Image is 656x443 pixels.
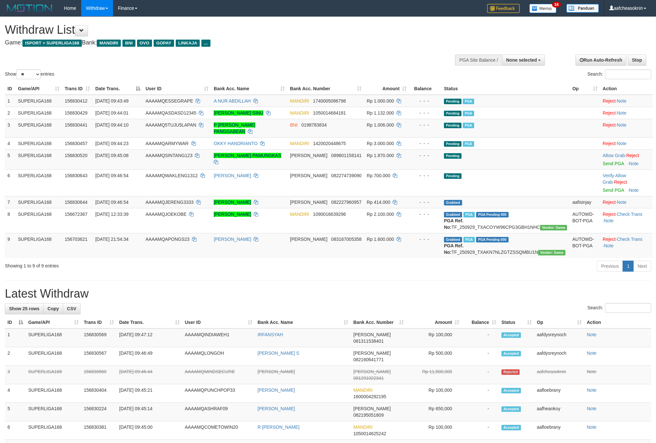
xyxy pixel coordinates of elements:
span: 156830644 [65,200,87,205]
a: Reject [603,200,616,205]
span: GOPAY [154,40,174,47]
span: Copy 082227960957 to clipboard [331,200,361,205]
span: AAAAMQARMYWAR [145,141,189,146]
th: Balance [409,83,441,95]
div: - - - [412,199,439,205]
td: 1 [5,328,26,347]
span: Copy 083167005358 to clipboard [331,237,361,242]
span: Grabbed [444,200,462,205]
span: Vendor URL: https://trx31.1velocity.biz [538,250,565,255]
span: 156672367 [65,212,87,217]
td: Rp 11,500,000 [406,366,462,384]
span: Copy 089601158141 to clipboard [331,153,361,158]
th: Date Trans.: activate to sort column descending [93,83,143,95]
th: Status [441,83,570,95]
span: Rp 414.000 [367,200,390,205]
td: 3 [5,119,15,137]
td: 156830567 [81,347,117,366]
div: - - - [412,152,439,159]
td: SUPERLIGA168 [26,347,81,366]
span: MANDIRI [97,40,121,47]
a: Note [617,122,626,128]
span: BNI [290,122,297,128]
td: · · [600,169,653,196]
span: BNI [122,40,135,47]
b: PGA Ref. No: [444,243,463,255]
td: SUPERLIGA168 [15,208,62,233]
td: AUTOWD-BOT-PGA [570,233,600,258]
span: Rp 700.000 [367,173,390,178]
td: SUPERLIGA168 [15,95,62,107]
span: None selected [506,57,537,63]
td: 156830569 [81,328,117,347]
div: PGA Site Balance / [455,55,502,66]
a: [PERSON_NAME] [214,173,251,178]
th: Status: activate to sort column ascending [499,316,534,328]
th: Trans ID: activate to sort column ascending [62,83,93,95]
a: Send PGA [603,188,624,193]
span: Copy 082160641771 to clipboard [353,357,384,362]
span: AAAAMQ5TUJU5LAPAN [145,122,196,128]
th: Bank Acc. Name: activate to sort column ascending [255,316,351,328]
span: 156830457 [65,141,87,146]
a: Reject [603,98,616,104]
span: 156830412 [65,98,87,104]
a: Next [633,261,651,272]
td: 7 [5,196,15,208]
a: Note [587,425,597,430]
td: AAAAMQCOMETOWIN20 [182,421,255,440]
span: Accepted [501,388,521,393]
td: Rp 100,000 [406,328,462,347]
a: Allow Grab [603,173,626,185]
span: MANDIRI [290,110,309,116]
span: Copy 1600004292195 to clipboard [353,394,386,399]
a: Note [629,188,639,193]
th: Amount: activate to sort column ascending [406,316,462,328]
th: Date Trans.: activate to sort column ascending [117,316,182,328]
td: 1 [5,95,15,107]
a: [PERSON_NAME] [214,200,251,205]
td: - [462,366,499,384]
select: Showentries [16,69,41,79]
span: Pending [444,153,461,159]
th: Bank Acc. Number: activate to sort column ascending [351,316,406,328]
span: · [603,173,626,185]
span: Pending [444,141,461,147]
span: CSV [67,306,76,311]
span: Show 25 rows [9,306,39,311]
td: TF_250929_TXACOYW96CPG3GBH1NHC [441,208,570,233]
span: Copy [47,306,59,311]
span: Copy 0198783834 to clipboard [301,122,327,128]
h4: Game: Bank: [5,40,431,46]
span: Copy 1050014684181 to clipboard [313,110,346,116]
span: 156703621 [65,237,87,242]
td: SUPERLIGA168 [15,119,62,137]
td: Rp 500,000 [406,347,462,366]
th: Game/API: activate to sort column ascending [26,316,81,328]
span: [PERSON_NAME] [353,332,391,337]
a: A NUR ABDILLAH [214,98,251,104]
th: Game/API: activate to sort column ascending [15,83,62,95]
span: Rp 1.600.000 [367,237,394,242]
a: Reject [603,212,616,217]
a: Verify [603,173,614,178]
a: Note [587,351,597,356]
td: SUPERLIGA168 [26,403,81,421]
td: · [600,95,653,107]
span: [DATE] 12:33:39 [95,212,128,217]
span: Accepted [501,425,521,430]
a: [PERSON_NAME] [258,388,295,393]
span: [PERSON_NAME] [290,153,327,158]
span: MANDIRI [353,425,372,430]
span: Vendor URL: https://trx31.1velocity.biz [540,225,567,230]
td: · [600,107,653,119]
span: MANDIRI [290,98,309,104]
td: Rp 100,000 [406,421,462,440]
div: - - - [412,236,439,242]
a: Reject [603,122,616,128]
span: AAAAMQASDASD12345 [145,110,196,116]
td: · [600,119,653,137]
div: Showing 1 to 9 of 9 entries [5,260,269,269]
a: Reject [626,153,639,158]
a: [PERSON_NAME] [258,369,295,374]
